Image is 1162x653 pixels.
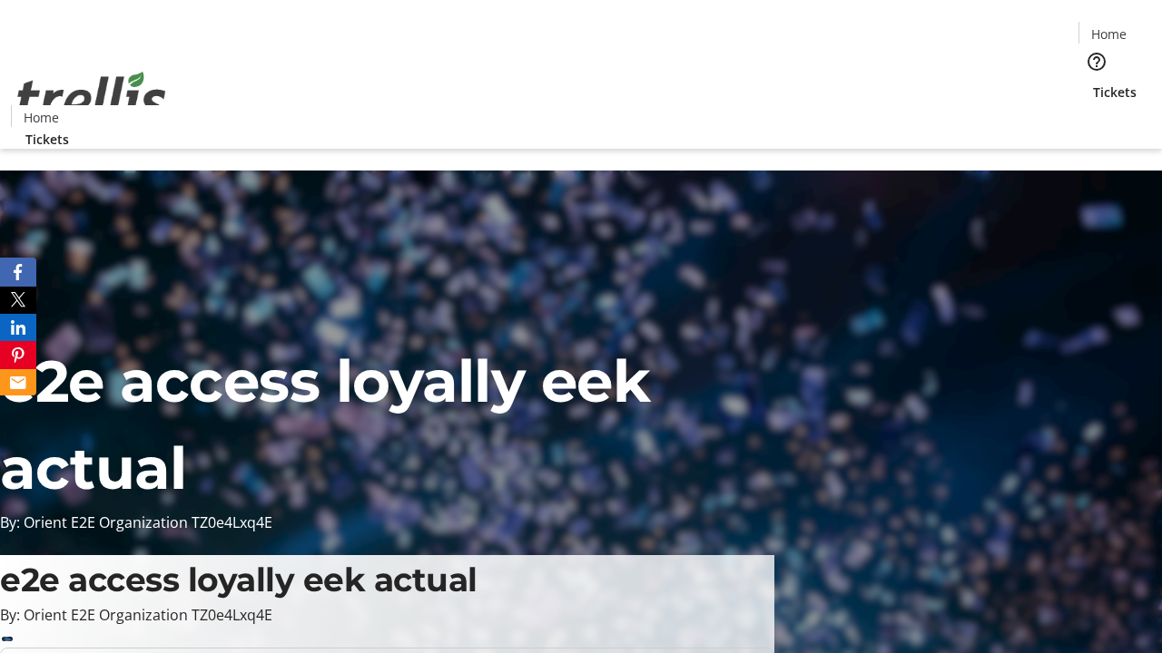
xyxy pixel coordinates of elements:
button: Cart [1078,102,1115,138]
span: Tickets [1093,83,1137,102]
button: Help [1078,44,1115,80]
img: Orient E2E Organization TZ0e4Lxq4E's Logo [11,52,172,142]
a: Home [1079,24,1137,44]
span: Home [24,108,59,127]
a: Tickets [1078,83,1151,102]
a: Home [12,108,70,127]
span: Home [1091,24,1127,44]
a: Tickets [11,130,84,149]
span: Tickets [25,130,69,149]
